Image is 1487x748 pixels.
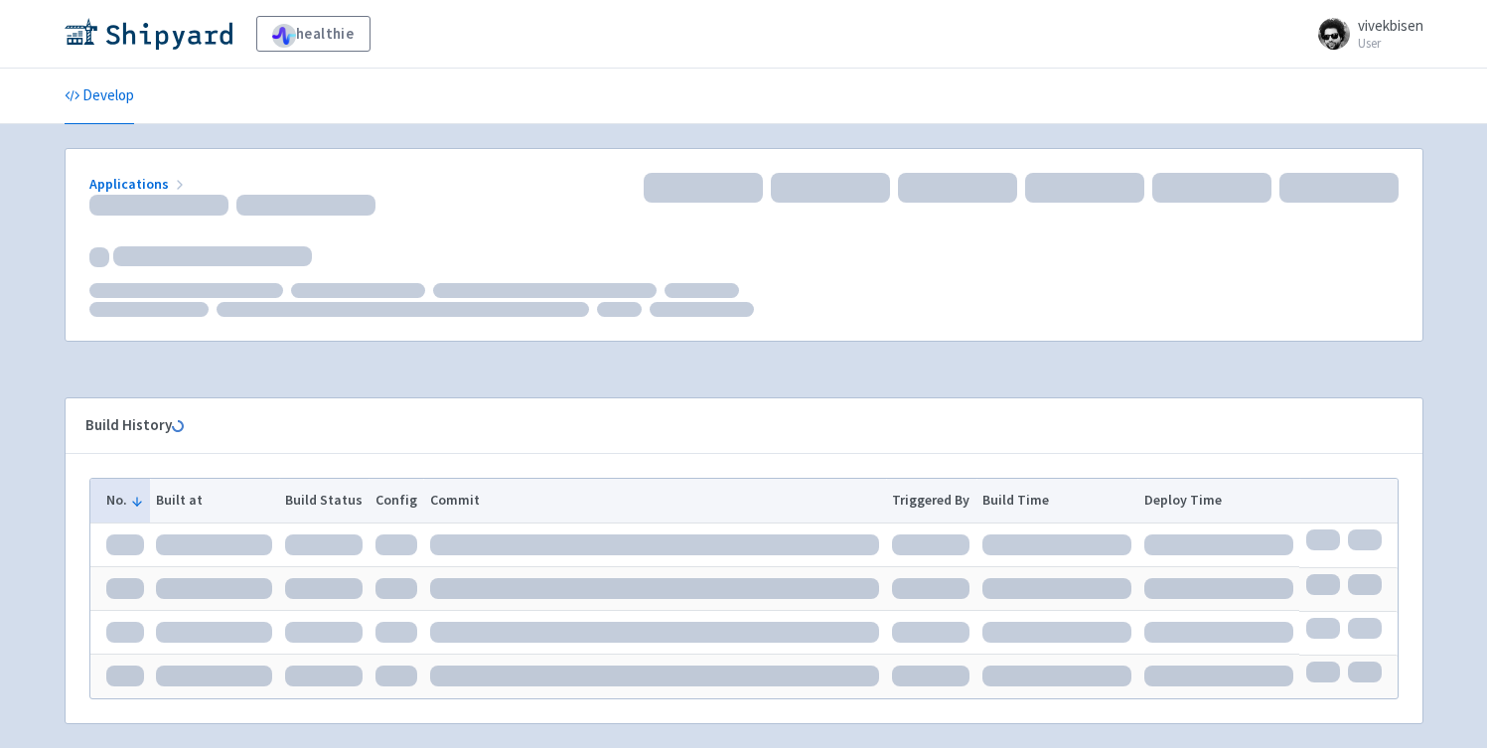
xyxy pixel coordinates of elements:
[1137,479,1299,523] th: Deploy Time
[256,16,371,52] a: healthie
[976,479,1138,523] th: Build Time
[423,479,886,523] th: Commit
[85,414,1371,437] div: Build History
[1358,37,1423,50] small: User
[886,479,976,523] th: Triggered By
[150,479,279,523] th: Built at
[369,479,423,523] th: Config
[1358,16,1423,35] span: vivekbisen
[279,479,370,523] th: Build Status
[1306,18,1423,50] a: vivekbisen User
[106,490,144,511] button: No.
[89,175,188,193] a: Applications
[65,18,232,50] img: Shipyard logo
[65,69,134,124] a: Develop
